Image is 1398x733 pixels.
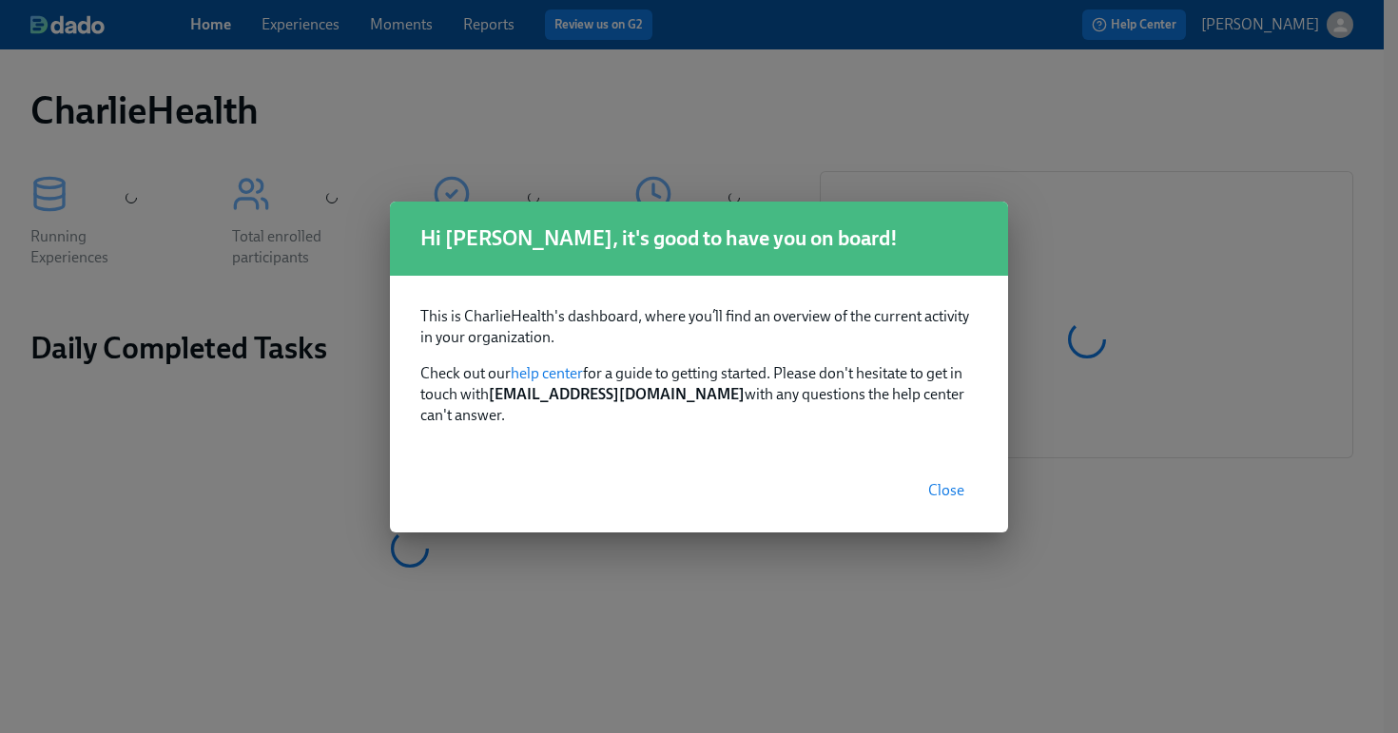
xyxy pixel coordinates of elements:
strong: [EMAIL_ADDRESS][DOMAIN_NAME] [489,385,745,403]
div: Check out our for a guide to getting started. Please don't hesitate to get in touch with with any... [390,276,1008,449]
h1: Hi [PERSON_NAME], it's good to have you on board! [420,224,978,253]
button: Close [915,472,978,510]
a: help center [511,364,583,382]
span: Close [928,481,964,500]
p: This is CharlieHealth's dashboard, where you’ll find an overview of the current activity in your ... [420,306,978,348]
